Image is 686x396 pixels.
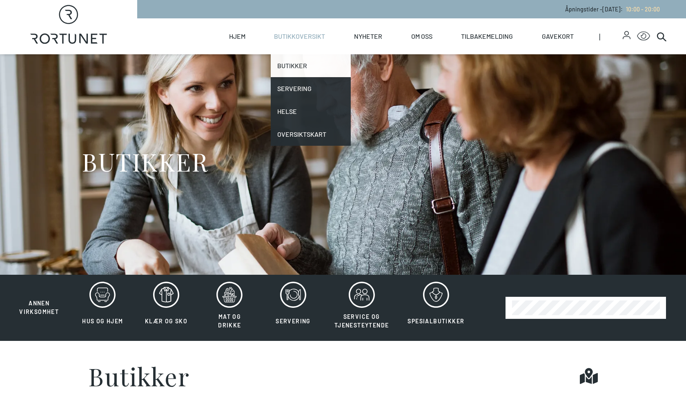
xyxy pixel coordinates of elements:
[276,318,311,325] span: Servering
[565,5,660,13] p: Åpningstider - [DATE] :
[271,100,351,123] a: Helse
[271,54,351,77] a: Butikker
[542,18,574,54] a: Gavekort
[82,318,123,325] span: Hus og hjem
[218,313,241,329] span: Mat og drikke
[88,364,189,388] h1: Butikker
[274,18,325,54] a: Butikkoversikt
[72,281,134,334] button: Hus og hjem
[8,281,70,316] button: Annen virksomhet
[354,18,382,54] a: Nyheter
[599,18,623,54] span: |
[271,77,351,100] a: Servering
[145,318,187,325] span: Klær og sko
[637,30,650,43] button: Open Accessibility Menu
[229,18,245,54] a: Hjem
[399,281,473,334] button: Spesialbutikker
[326,281,398,334] button: Service og tjenesteytende
[271,123,351,146] a: Oversiktskart
[19,300,59,315] span: Annen virksomhet
[262,281,324,334] button: Servering
[199,281,261,334] button: Mat og drikke
[408,318,464,325] span: Spesialbutikker
[135,281,197,334] button: Klær og sko
[411,18,432,54] a: Om oss
[334,313,389,329] span: Service og tjenesteytende
[626,6,660,13] span: 10:00 - 20:00
[82,146,208,177] h1: BUTIKKER
[461,18,513,54] a: Tilbakemelding
[623,6,660,13] a: 10:00 - 20:00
